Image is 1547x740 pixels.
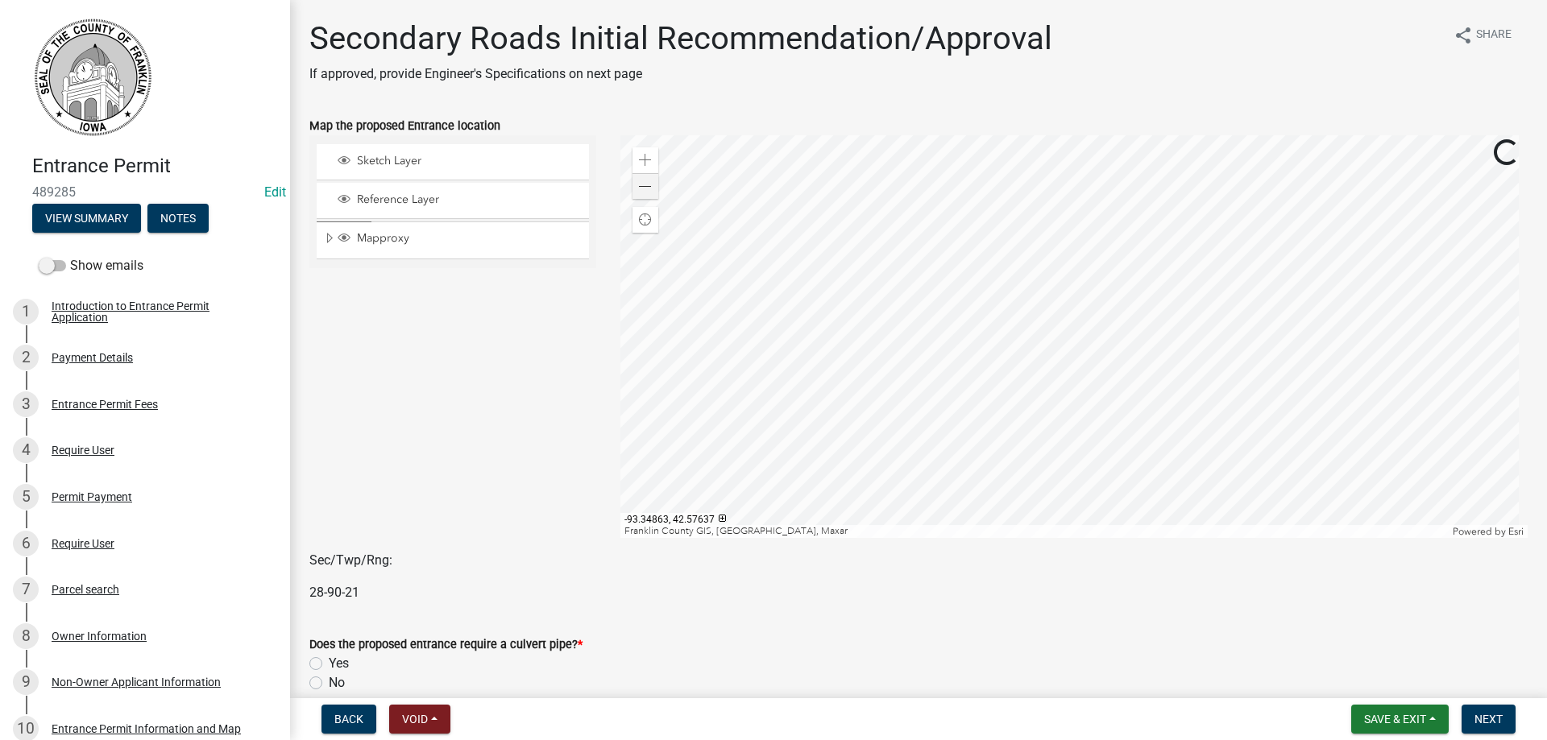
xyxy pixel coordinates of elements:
[52,584,119,595] div: Parcel search
[335,192,583,209] div: Reference Layer
[52,399,158,410] div: Entrance Permit Fees
[334,713,363,726] span: Back
[353,154,583,168] span: Sketch Layer
[309,121,500,132] label: Map the proposed Entrance location
[264,184,286,200] a: Edit
[13,531,39,556] div: 6
[13,437,39,463] div: 4
[1364,713,1426,726] span: Save & Exit
[52,300,264,323] div: Introduction to Entrance Permit Application
[1351,705,1449,734] button: Save & Exit
[1454,26,1473,45] i: share
[147,213,209,225] wm-modal-confirm: Notes
[13,669,39,695] div: 9
[620,525,1450,538] div: Franklin County GIS, [GEOGRAPHIC_DATA], Maxar
[317,221,589,258] li: Mapproxy
[32,204,141,233] button: View Summary
[1476,26,1512,45] span: Share
[632,207,658,233] div: Find my location
[32,213,141,225] wm-modal-confirm: Summary
[353,231,583,246] span: Mapproxy
[52,630,147,642] div: Owner Information
[32,184,258,200] span: 489285
[13,484,39,510] div: 5
[329,673,345,692] label: No
[632,147,658,173] div: Zoom in
[13,577,39,602] div: 7
[13,391,39,417] div: 3
[321,705,376,734] button: Back
[13,299,39,325] div: 1
[632,173,658,199] div: Zoom out
[52,491,132,502] div: Permit Payment
[52,444,114,456] div: Require User
[13,623,39,649] div: 8
[1462,705,1516,734] button: Next
[353,192,583,207] span: Reference Layer
[39,256,143,275] label: Show emails
[52,352,133,363] div: Payment Details
[317,144,589,180] li: Sketch Layer
[389,705,450,734] button: Void
[32,17,153,138] img: Franklin County, Iowa
[329,654,349,673] label: Yes
[32,155,277,178] h4: Entrance Permit
[1508,526,1524,537] a: Esri
[309,64,1052,84] p: If approved, provide Engineer's Specifications on next page
[402,713,428,726] span: Void
[309,551,1528,570] p: Sec/Twp/Rng:
[315,140,591,263] ul: Layer List
[1441,19,1524,51] button: shareShare
[52,676,221,688] div: Non-Owner Applicant Information
[1449,525,1528,538] div: Powered by
[309,19,1052,58] h1: Secondary Roads Initial Recommendation/Approval
[309,639,583,651] label: Does the proposed entrance require a culvert pipe?
[52,723,241,734] div: Entrance Permit Information and Map
[1474,713,1503,726] span: Next
[335,231,583,247] div: Mapproxy
[309,583,1528,602] p: 28-90-21
[335,154,583,170] div: Sketch Layer
[323,231,335,248] span: Expand
[317,183,589,219] li: Reference Layer
[264,184,286,200] wm-modal-confirm: Edit Application Number
[52,538,114,549] div: Require User
[147,204,209,233] button: Notes
[13,345,39,370] div: 2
